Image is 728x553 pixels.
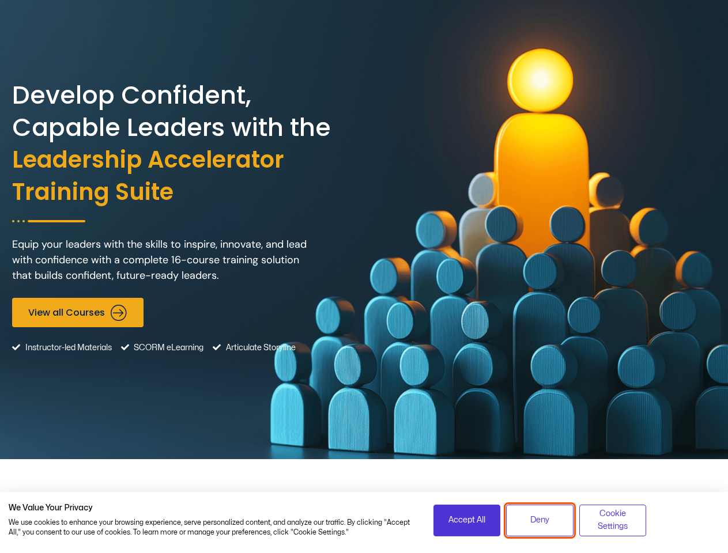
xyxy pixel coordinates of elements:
[12,79,361,209] h2: Develop Confident, Capable Leaders with the
[22,333,112,362] span: Instructor-led Materials
[587,507,639,533] span: Cookie Settings
[131,333,203,362] span: SCORM eLearning
[12,144,361,209] span: Leadership Accelerator Training Suite
[530,514,549,527] span: Deny
[28,307,105,318] span: View all Courses
[448,514,485,527] span: Accept All
[506,505,574,536] button: Deny all cookies
[9,503,416,513] h2: We Value Your Privacy
[12,237,312,283] p: Equip your leaders with the skills to inspire, innovate, and lead with confidence with a complete...
[433,505,501,536] button: Accept all cookies
[12,298,144,327] a: View all Courses
[9,518,416,537] p: We use cookies to enhance your browsing experience, serve personalized content, and analyze our t...
[579,505,647,536] button: Adjust cookie preferences
[223,333,296,362] span: Articulate Storyline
